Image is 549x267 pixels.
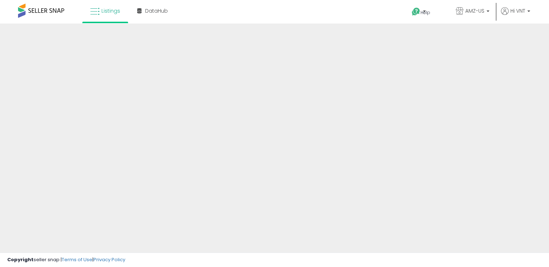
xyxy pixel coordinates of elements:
a: Privacy Policy [93,256,125,263]
a: Terms of Use [62,256,92,263]
span: DataHub [145,7,168,14]
strong: Copyright [7,256,34,263]
span: Help [421,9,430,16]
span: Hi VNT [510,7,525,14]
div: seller snap | | [7,257,125,263]
a: Hi VNT [501,7,530,24]
a: Help [406,2,444,24]
span: Listings [101,7,120,14]
span: AMZ-US [465,7,484,14]
i: Get Help [411,7,421,16]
